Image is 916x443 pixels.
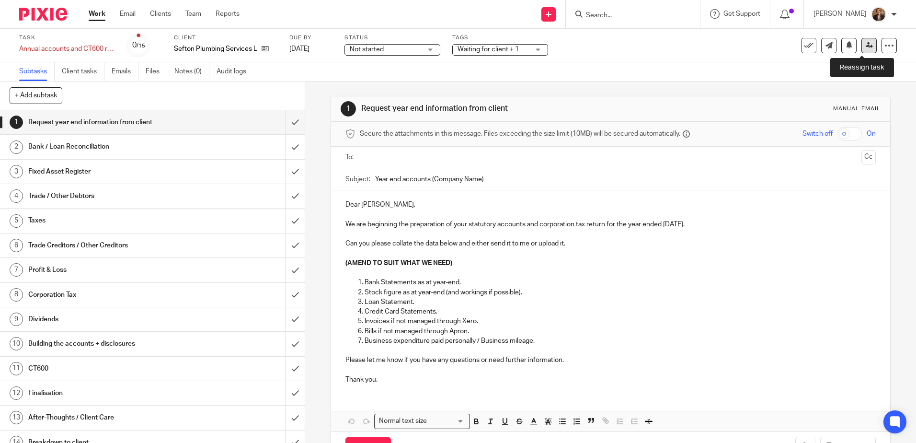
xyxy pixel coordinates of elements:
button: Cc [861,150,876,164]
div: 4 [10,189,23,203]
input: Search for option [430,416,464,426]
a: Clients [150,9,171,19]
label: To: [345,152,356,162]
p: Thank you. [345,375,875,385]
div: 8 [10,288,23,302]
p: Can you please collate the data below and either send it to me or upload it. [345,239,875,248]
a: Reports [216,9,240,19]
p: [PERSON_NAME] [813,9,866,19]
a: Email [120,9,136,19]
div: 12 [10,386,23,400]
strong: (AMEND TO SUIT WHAT WE NEED) [345,260,452,267]
label: Client [174,34,277,42]
p: Bills if not managed through Apron. [365,326,875,336]
p: Sefton Plumbing Services LTD [174,44,257,54]
p: Bank Statements as at year-end. [365,278,875,287]
p: Business expenditure paid personally / Business mileage. [365,336,875,346]
a: Notes (0) [174,62,209,81]
span: Get Support [723,11,760,17]
div: 2 [10,140,23,154]
label: Due by [289,34,332,42]
a: Work [89,9,105,19]
h1: Building the accounts + disclosures [28,337,193,351]
small: /15 [137,43,145,48]
h1: CT600 [28,361,193,376]
p: Loan Statement. [365,297,875,307]
img: Pixie [19,8,67,21]
div: 1 [341,101,356,117]
label: Subject: [345,175,370,184]
div: Manual email [833,105,881,113]
div: 3 [10,165,23,178]
p: Please let me know if you have any questions or need further information. [345,355,875,365]
h1: Bank / Loan Reconciliation [28,140,193,154]
span: On [867,129,876,139]
span: [DATE] [289,46,309,52]
div: 1 [10,116,23,129]
a: Audit logs [217,62,253,81]
h1: Taxes [28,213,193,228]
div: 7 [10,263,23,277]
div: 11 [10,362,23,375]
p: Credit Card Statements. [365,307,875,316]
label: Tags [452,34,548,42]
button: + Add subtask [10,87,62,104]
div: 6 [10,239,23,252]
span: Normal text size [377,416,429,426]
p: Dear [PERSON_NAME], [345,200,875,210]
h1: Trade / Other Debtors [28,189,193,203]
h1: Trade Creditors / Other Creditors [28,238,193,253]
p: Stock figure as at year-end (and workings if possible). [365,288,875,297]
div: 9 [10,313,23,326]
a: Emails [112,62,138,81]
h1: Fixed Asset Register [28,164,193,179]
div: 0 [132,40,145,51]
span: Secure the attachments in this message. Files exceeding the size limit (10MB) will be secured aut... [360,129,680,139]
div: 5 [10,214,23,228]
label: Status [344,34,440,42]
h1: Request year end information from client [28,115,193,129]
a: Subtasks [19,62,55,81]
a: Client tasks [62,62,104,81]
p: We are beginning the preparation of your statutory accounts and corporation tax return for the ye... [345,220,875,229]
input: Search [585,12,671,20]
span: Switch off [802,129,833,139]
p: Invoices if not managed through Xero. [365,316,875,326]
img: WhatsApp%20Image%202025-04-23%20at%2010.20.30_16e186ec.jpg [871,7,886,22]
h1: Corporation Tax [28,288,193,302]
h1: Profit & Loss [28,263,193,277]
label: Task [19,34,115,42]
h1: Dividends [28,312,193,326]
div: 10 [10,337,23,350]
div: Search for option [374,414,470,429]
a: Team [185,9,201,19]
div: 13 [10,411,23,424]
h1: Finalisation [28,386,193,400]
h1: Request year end information from client [361,104,631,114]
span: Not started [350,46,384,53]
span: Waiting for client + 1 [458,46,519,53]
div: Annual accounts and CT600 return [19,44,115,54]
a: Files [146,62,167,81]
h1: After-Thoughts / Client Care [28,410,193,425]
